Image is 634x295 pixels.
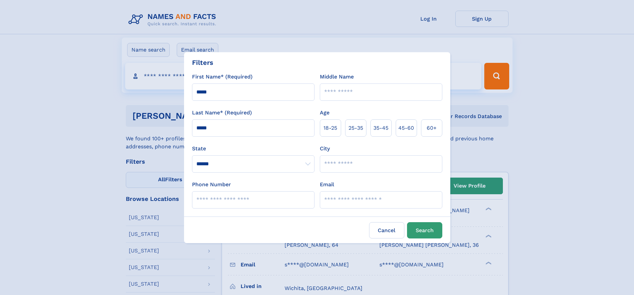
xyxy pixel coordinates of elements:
label: Cancel [369,222,404,238]
label: Email [320,181,334,189]
button: Search [407,222,442,238]
div: Filters [192,58,213,68]
label: State [192,145,315,153]
span: 18‑25 [323,124,337,132]
label: City [320,145,330,153]
span: 60+ [427,124,437,132]
span: 35‑45 [373,124,388,132]
label: Last Name* (Required) [192,109,252,117]
span: 45‑60 [398,124,414,132]
label: Middle Name [320,73,354,81]
span: 25‑35 [348,124,363,132]
label: First Name* (Required) [192,73,253,81]
label: Age [320,109,329,117]
label: Phone Number [192,181,231,189]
